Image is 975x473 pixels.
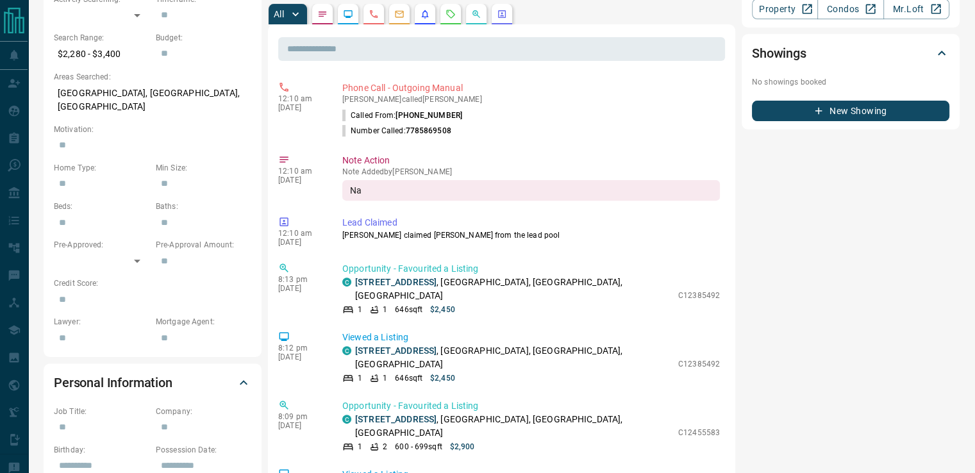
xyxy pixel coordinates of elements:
[156,239,251,251] p: Pre-Approval Amount:
[54,162,149,174] p: Home Type:
[395,372,422,384] p: 646 sqft
[278,275,323,284] p: 8:13 pm
[342,399,720,413] p: Opportunity - Favourited a Listing
[342,167,720,176] p: Note Added by [PERSON_NAME]
[156,162,251,174] p: Min Size:
[342,346,351,355] div: condos.ca
[446,9,456,19] svg: Requests
[430,304,455,315] p: $2,450
[278,238,323,247] p: [DATE]
[156,444,251,456] p: Possession Date:
[342,110,462,121] p: Called From:
[54,367,251,398] div: Personal Information
[358,441,362,452] p: 1
[355,277,437,287] a: [STREET_ADDRESS]
[420,9,430,19] svg: Listing Alerts
[317,9,328,19] svg: Notes
[342,415,351,424] div: condos.ca
[355,345,437,356] a: [STREET_ADDRESS]
[156,201,251,212] p: Baths:
[355,413,672,440] p: , [GEOGRAPHIC_DATA], [GEOGRAPHIC_DATA], [GEOGRAPHIC_DATA]
[278,353,323,361] p: [DATE]
[278,94,323,103] p: 12:10 am
[342,125,451,137] p: Number Called:
[54,201,149,212] p: Beds:
[342,180,720,201] div: Na
[752,76,949,88] p: No showings booked
[471,9,481,19] svg: Opportunities
[54,32,149,44] p: Search Range:
[343,9,353,19] svg: Lead Browsing Activity
[54,278,251,289] p: Credit Score:
[678,290,720,301] p: C12385492
[342,262,720,276] p: Opportunity - Favourited a Listing
[342,154,720,167] p: Note Action
[54,83,251,117] p: [GEOGRAPHIC_DATA], [GEOGRAPHIC_DATA], [GEOGRAPHIC_DATA]
[156,316,251,328] p: Mortgage Agent:
[678,358,720,370] p: C12385492
[355,276,672,303] p: , [GEOGRAPHIC_DATA], [GEOGRAPHIC_DATA], [GEOGRAPHIC_DATA]
[54,124,251,135] p: Motivation:
[358,372,362,384] p: 1
[54,316,149,328] p: Lawyer:
[278,167,323,176] p: 12:10 am
[156,32,251,44] p: Budget:
[430,372,455,384] p: $2,450
[394,9,404,19] svg: Emails
[395,304,422,315] p: 646 sqft
[358,304,362,315] p: 1
[342,216,720,229] p: Lead Claimed
[342,229,720,241] p: [PERSON_NAME] claimed [PERSON_NAME] from the lead pool
[752,38,949,69] div: Showings
[752,43,806,63] h2: Showings
[383,304,387,315] p: 1
[497,9,507,19] svg: Agent Actions
[54,444,149,456] p: Birthday:
[752,101,949,121] button: New Showing
[278,421,323,430] p: [DATE]
[395,441,442,452] p: 600 - 699 sqft
[156,406,251,417] p: Company:
[342,278,351,286] div: condos.ca
[274,10,284,19] p: All
[355,414,437,424] a: [STREET_ADDRESS]
[383,441,387,452] p: 2
[278,103,323,112] p: [DATE]
[369,9,379,19] svg: Calls
[278,344,323,353] p: 8:12 pm
[383,372,387,384] p: 1
[54,71,251,83] p: Areas Searched:
[54,372,172,393] h2: Personal Information
[678,427,720,438] p: C12455583
[278,412,323,421] p: 8:09 pm
[278,284,323,293] p: [DATE]
[54,44,149,65] p: $2,280 - $3,400
[406,126,451,135] span: 7785869508
[450,441,475,452] p: $2,900
[278,176,323,185] p: [DATE]
[396,111,462,120] span: [PHONE_NUMBER]
[342,95,720,104] p: [PERSON_NAME] called [PERSON_NAME]
[54,406,149,417] p: Job Title:
[278,229,323,238] p: 12:10 am
[355,344,672,371] p: , [GEOGRAPHIC_DATA], [GEOGRAPHIC_DATA], [GEOGRAPHIC_DATA]
[54,239,149,251] p: Pre-Approved:
[342,331,720,344] p: Viewed a Listing
[342,81,720,95] p: Phone Call - Outgoing Manual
